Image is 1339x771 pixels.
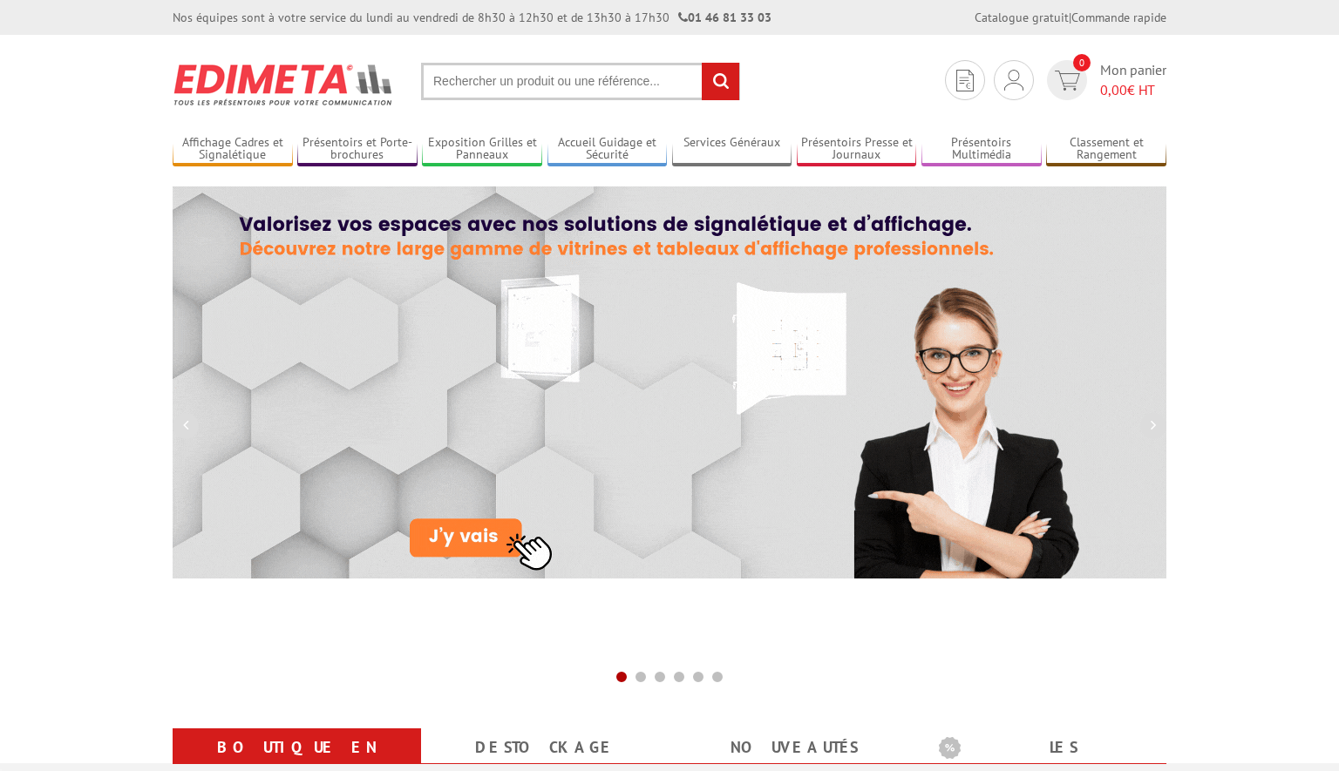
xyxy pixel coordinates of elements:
div: | [975,9,1166,26]
a: Accueil Guidage et Sécurité [547,135,668,164]
strong: 01 46 81 33 03 [678,10,771,25]
a: Présentoirs Presse et Journaux [797,135,917,164]
b: Les promotions [939,732,1157,767]
img: devis rapide [956,70,974,91]
a: Présentoirs et Porte-brochures [297,135,418,164]
a: Services Généraux [672,135,792,164]
img: Présentoir, panneau, stand - Edimeta - PLV, affichage, mobilier bureau, entreprise [173,52,395,117]
span: 0,00 [1100,81,1127,98]
a: Catalogue gratuit [975,10,1069,25]
input: rechercher [702,63,739,100]
span: 0 [1073,54,1091,71]
a: devis rapide 0 Mon panier 0,00€ HT [1043,60,1166,100]
input: Rechercher un produit ou une référence... [421,63,740,100]
span: Mon panier [1100,60,1166,100]
a: Commande rapide [1071,10,1166,25]
a: Destockage [442,732,649,763]
a: Classement et Rangement [1046,135,1166,164]
div: Nos équipes sont à votre service du lundi au vendredi de 8h30 à 12h30 et de 13h30 à 17h30 [173,9,771,26]
a: Exposition Grilles et Panneaux [422,135,542,164]
img: devis rapide [1055,71,1080,91]
a: nouveautés [690,732,897,763]
span: € HT [1100,80,1166,100]
a: Présentoirs Multimédia [921,135,1042,164]
img: devis rapide [1004,70,1023,91]
a: Affichage Cadres et Signalétique [173,135,293,164]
